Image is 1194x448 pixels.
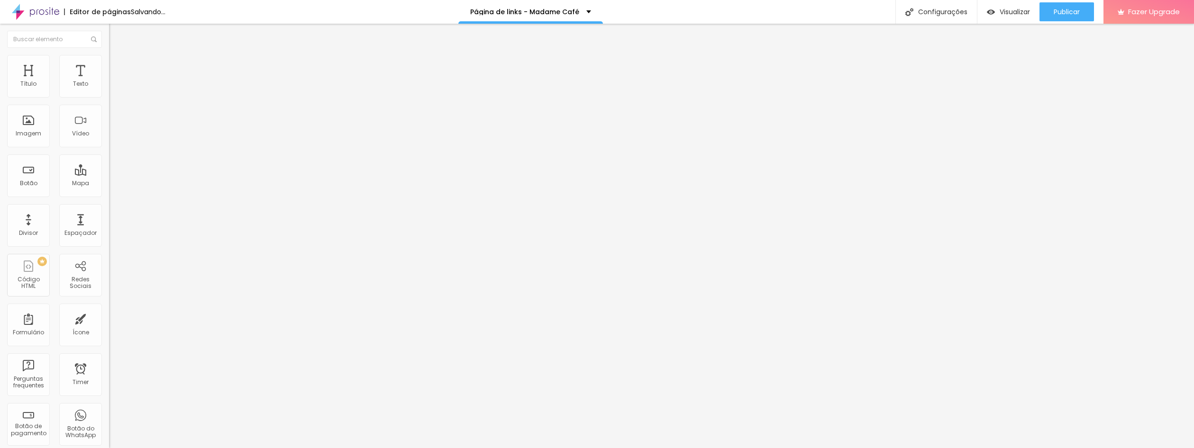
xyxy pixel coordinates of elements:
[20,81,36,87] div: Título
[20,180,37,187] div: Botão
[73,81,88,87] div: Texto
[7,31,102,48] input: Buscar elemento
[987,8,995,16] img: view-1.svg
[19,230,38,236] div: Divisor
[72,180,89,187] div: Mapa
[1000,8,1030,16] span: Visualizar
[72,130,89,137] div: Vídeo
[131,9,165,15] div: Salvando...
[470,9,579,15] p: Página de links - Madame Café
[16,130,41,137] div: Imagem
[1054,8,1080,16] span: Publicar
[91,36,97,42] img: Icone
[62,276,99,290] div: Redes Sociais
[109,24,1194,448] iframe: Editor
[9,376,47,389] div: Perguntas frequentes
[1039,2,1094,21] button: Publicar
[905,8,913,16] img: Icone
[9,423,47,437] div: Botão de pagamento
[1128,8,1180,16] span: Fazer Upgrade
[13,329,44,336] div: Formulário
[62,425,99,439] div: Botão do WhatsApp
[977,2,1039,21] button: Visualizar
[64,9,131,15] div: Editor de páginas
[64,230,97,236] div: Espaçador
[73,329,89,336] div: Ícone
[73,379,89,385] div: Timer
[9,276,47,290] div: Código HTML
